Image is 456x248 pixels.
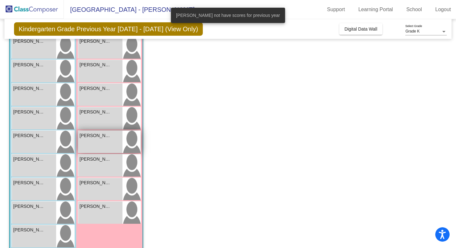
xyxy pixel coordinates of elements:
[13,38,45,45] span: [PERSON_NAME]
[80,156,112,163] span: [PERSON_NAME]
[13,62,45,68] span: [PERSON_NAME]
[344,26,377,32] span: Digital Data Wall
[13,109,45,115] span: [PERSON_NAME]
[13,227,45,233] span: [PERSON_NAME]
[80,62,112,68] span: [PERSON_NAME]
[13,156,45,163] span: [PERSON_NAME]
[430,4,456,15] a: Logout
[80,203,112,210] span: [PERSON_NAME]
[339,23,382,35] button: Digital Data Wall
[13,132,45,139] span: [PERSON_NAME]
[176,12,280,18] span: [PERSON_NAME] not have scores for previous year
[14,22,203,36] span: Kindergarten Grade Previous Year [DATE] - [DATE] (View Only)
[322,4,350,15] a: Support
[80,109,112,115] span: [PERSON_NAME]
[401,4,427,15] a: School
[80,132,112,139] span: [PERSON_NAME]
[80,38,112,45] span: [PERSON_NAME]
[80,179,112,186] span: [PERSON_NAME]
[13,85,45,92] span: [PERSON_NAME]
[405,29,420,33] span: Grade K
[64,4,195,15] span: [GEOGRAPHIC_DATA] - [PERSON_NAME]
[13,203,45,210] span: [PERSON_NAME]
[13,179,45,186] span: [PERSON_NAME]
[353,4,398,15] a: Learning Portal
[80,85,112,92] span: [PERSON_NAME]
